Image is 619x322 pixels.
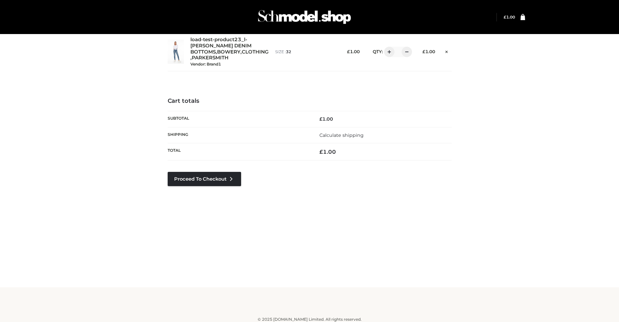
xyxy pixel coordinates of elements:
th: Total [168,143,310,160]
span: £ [422,49,425,54]
small: Vendor: Brand1 [190,62,221,66]
a: Remove this item [442,47,451,55]
a: Calculate shipping [319,132,364,138]
bdi: 1.00 [319,116,333,122]
bdi: 1.00 [319,149,336,155]
div: QTY: [366,47,410,57]
a: BOWERY [217,49,240,55]
p: size : [275,49,334,55]
bdi: 1.00 [347,49,360,54]
a: CLOTHING [242,49,269,55]
div: , , , [190,37,269,67]
a: PARKERSMITH [192,55,228,61]
span: £ [319,149,323,155]
h4: Cart totals [168,98,452,105]
bdi: 1.00 [504,15,515,19]
th: Subtotal [168,111,310,127]
a: Proceed to Checkout [168,172,241,186]
a: load-test-product23_l-[PERSON_NAME] DENIM [190,37,261,49]
span: 32 [286,49,291,54]
span: £ [504,15,506,19]
a: BOTTOMS [190,49,216,55]
span: £ [347,49,350,54]
th: Shipping [168,127,310,143]
img: load-test-product23_l-PARKER SMITH DENIM - 32 [168,40,184,64]
img: Schmodel Admin 964 [256,4,353,30]
a: £1.00 [504,15,515,19]
bdi: 1.00 [422,49,435,54]
span: £ [319,116,322,122]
